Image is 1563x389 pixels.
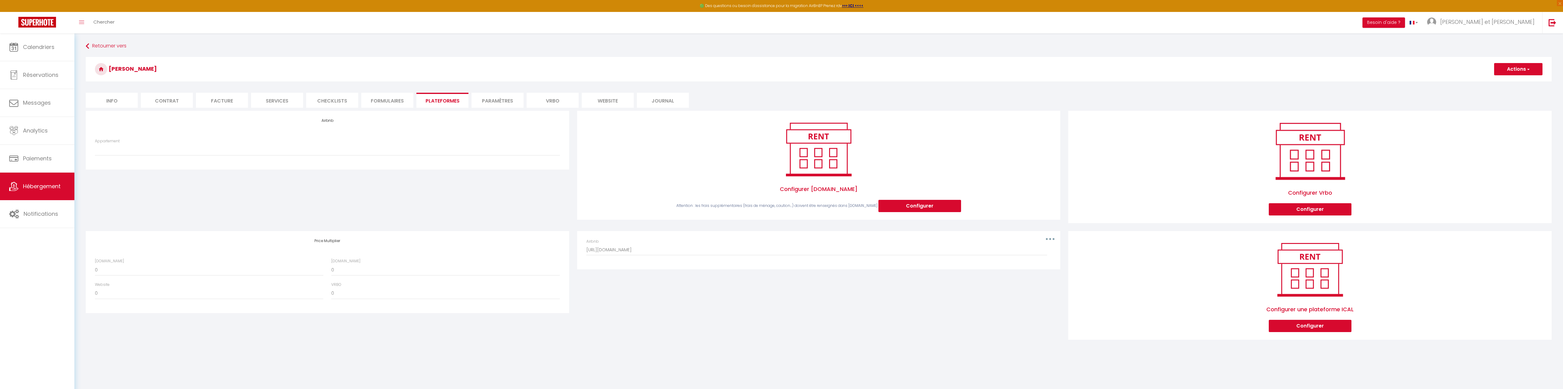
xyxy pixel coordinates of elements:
span: Chercher [93,19,115,25]
button: Configurer [1269,320,1351,332]
img: ... [1427,17,1436,27]
li: Info [86,93,138,108]
label: Appartement [95,138,120,144]
h4: Airbnb [95,118,560,123]
span: Messages [23,99,51,107]
label: [DOMAIN_NAME] [95,258,124,264]
span: Réservations [23,71,58,79]
h3: [PERSON_NAME] [86,57,1552,81]
li: Services [251,93,303,108]
span: Analytics [23,127,48,134]
li: Formulaires [361,93,413,108]
span: Paiements [23,155,52,162]
a: Retourner vers [86,41,1552,52]
span: Hébergement [23,182,61,190]
li: Vrbo [527,93,579,108]
label: Airbnb [586,239,599,245]
button: Actions [1494,63,1542,75]
img: rent.png [1269,120,1351,182]
li: Facture [196,93,248,108]
li: Checklists [306,93,358,108]
span: Attention : les frais supplémentaires (frais de ménage, caution...) doivent être renseignés dans ... [676,203,877,208]
a: >>> ICI <<<< [842,3,863,8]
img: rent.png [780,120,858,179]
img: logout [1549,19,1556,26]
li: Journal [637,93,689,108]
li: website [582,93,634,108]
span: Configurer une plateforme ICAL [1077,299,1542,320]
span: [PERSON_NAME] et [PERSON_NAME] [1440,18,1535,26]
li: Plateformes [416,93,468,108]
button: Configurer [1269,203,1351,215]
label: Website [95,282,110,288]
span: Configurer Vrbo [1269,182,1351,203]
li: Paramètres [472,93,524,108]
img: Super Booking [18,17,56,28]
li: Contrat [141,93,193,108]
span: Configurer [DOMAIN_NAME] [586,179,1051,200]
a: Chercher [89,12,119,33]
label: [DOMAIN_NAME] [331,258,360,264]
button: Configurer [878,200,961,212]
span: Notifications [24,210,58,218]
h4: Price Multiplier [95,239,560,243]
span: Calendriers [23,43,54,51]
label: VRBO [331,282,341,288]
a: ... [PERSON_NAME] et [PERSON_NAME] [1422,12,1542,33]
img: rent.png [1271,240,1349,299]
button: Besoin d'aide ? [1362,17,1405,28]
